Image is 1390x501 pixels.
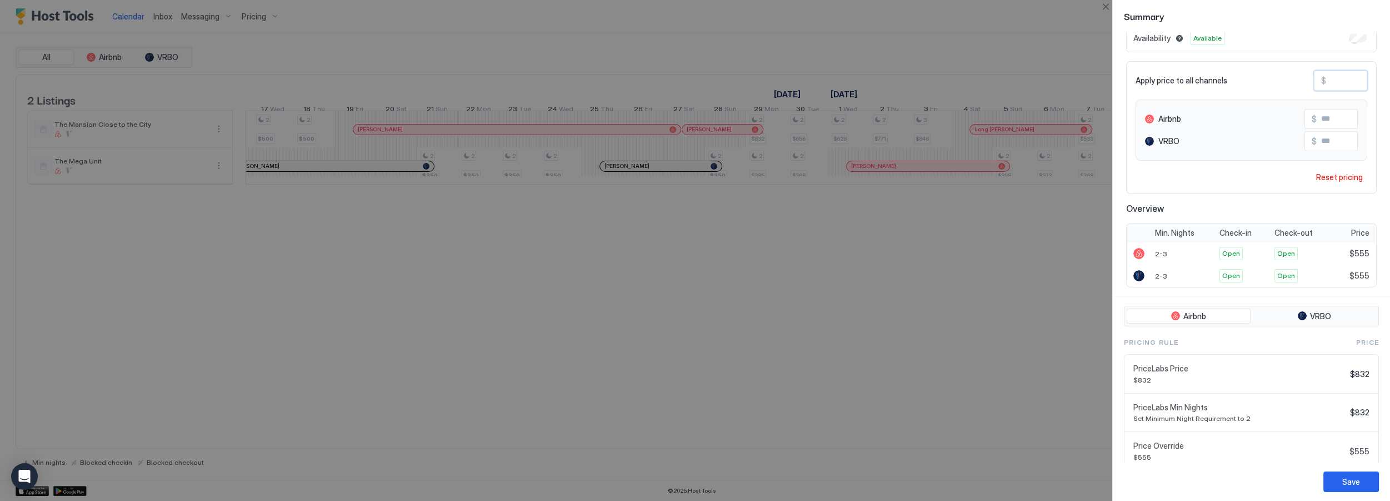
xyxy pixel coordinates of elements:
[1350,408,1369,418] span: $832
[11,463,38,490] div: Open Intercom Messenger
[1342,476,1360,488] div: Save
[1133,376,1346,384] span: $832
[1183,311,1206,321] span: Airbnb
[1124,9,1379,23] span: Summary
[1155,228,1194,238] span: Min. Nights
[1219,228,1252,238] span: Check-in
[1349,249,1369,259] span: $555
[1124,306,1379,327] div: tab-group
[1126,203,1377,214] span: Overview
[1222,271,1240,281] span: Open
[1277,249,1295,259] span: Open
[1312,170,1367,185] button: Reset pricing
[1316,171,1363,183] div: Reset pricing
[1274,228,1313,238] span: Check-out
[1349,271,1369,281] span: $555
[1155,272,1167,280] span: 2-3
[1136,76,1227,86] span: Apply price to all channels
[1133,403,1346,413] span: PriceLabs Min Nights
[1133,33,1171,43] span: Availability
[1124,338,1178,348] span: Pricing Rule
[1351,228,1369,238] span: Price
[1349,447,1369,457] span: $555
[1321,76,1326,86] span: $
[1133,414,1346,423] span: Set Minimum Night Requirement to 2
[1127,309,1251,324] button: Airbnb
[1277,271,1295,281] span: Open
[1312,136,1317,146] span: $
[1133,364,1346,374] span: PriceLabs Price
[1158,114,1181,124] span: Airbnb
[1193,33,1222,43] span: Available
[1323,472,1379,492] button: Save
[1133,453,1345,462] span: $555
[1350,369,1369,379] span: $832
[1155,250,1167,258] span: 2-3
[1158,136,1179,146] span: VRBO
[1310,311,1331,321] span: VRBO
[1253,309,1377,324] button: VRBO
[1133,441,1345,451] span: Price Override
[1173,32,1186,45] button: Blocked dates override all pricing rules and remain unavailable until manually unblocked
[1312,114,1317,124] span: $
[1356,338,1379,348] span: Price
[1222,249,1240,259] span: Open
